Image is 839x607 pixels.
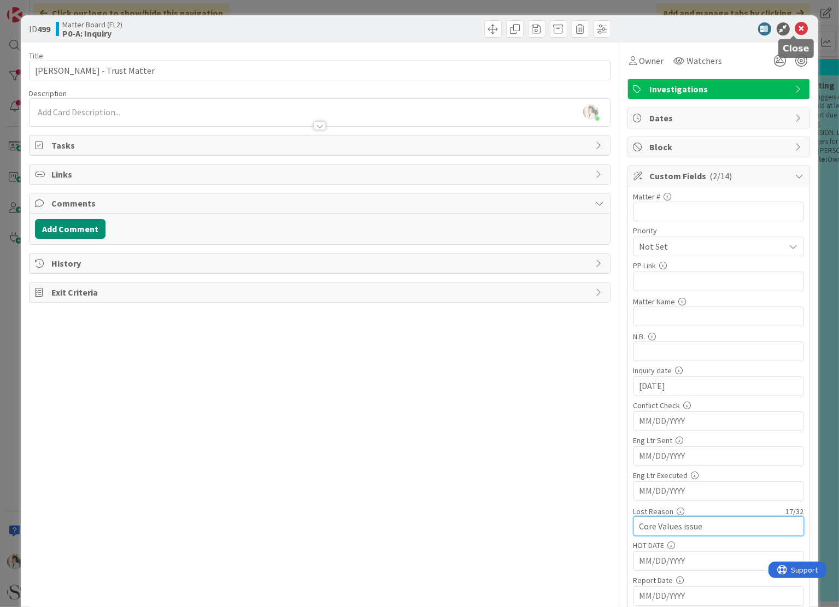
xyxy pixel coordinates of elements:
[29,89,67,98] span: Description
[51,168,590,181] span: Links
[23,2,50,15] span: Support
[29,22,50,36] span: ID
[633,297,676,307] label: Matter Name
[51,257,590,270] span: History
[633,541,804,549] div: HOT DATE
[633,506,674,516] label: Lost Reason
[639,54,664,67] span: Owner
[688,506,804,516] div: 17 / 32
[633,472,804,479] div: Eng Ltr Executed
[650,111,790,125] span: Dates
[650,169,790,182] span: Custom Fields
[583,104,599,120] img: khuw9Zwdgjik5dLLghHNcNXsaTe6KtJG.jpg
[633,402,804,409] div: Conflict Check
[639,587,798,605] input: MM/DD/YYYY
[633,192,661,202] label: Matter #
[633,332,646,341] label: N.B.
[687,54,723,67] span: Watchers
[633,437,804,444] div: Eng Ltr Sent
[51,286,590,299] span: Exit Criteria
[639,552,798,570] input: MM/DD/YYYY
[62,20,122,29] span: Matter Board (FL2)
[29,51,43,61] label: Title
[51,139,590,152] span: Tasks
[633,227,804,234] div: Priority
[62,29,122,38] b: P0-A: Inquiry
[29,61,610,80] input: type card name here...
[37,23,50,34] b: 499
[783,43,809,54] h5: Close
[633,367,804,374] div: Inquiry date
[710,170,732,181] span: ( 2/14 )
[633,576,804,584] div: Report Date
[639,447,798,465] input: MM/DD/YYYY
[639,239,779,254] span: Not Set
[35,219,105,239] button: Add Comment
[639,482,798,500] input: MM/DD/YYYY
[650,140,790,154] span: Block
[639,377,798,396] input: MM/DD/YYYY
[650,82,790,96] span: Investigations
[633,262,804,269] div: PP Link
[639,412,798,431] input: MM/DD/YYYY
[51,197,590,210] span: Comments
